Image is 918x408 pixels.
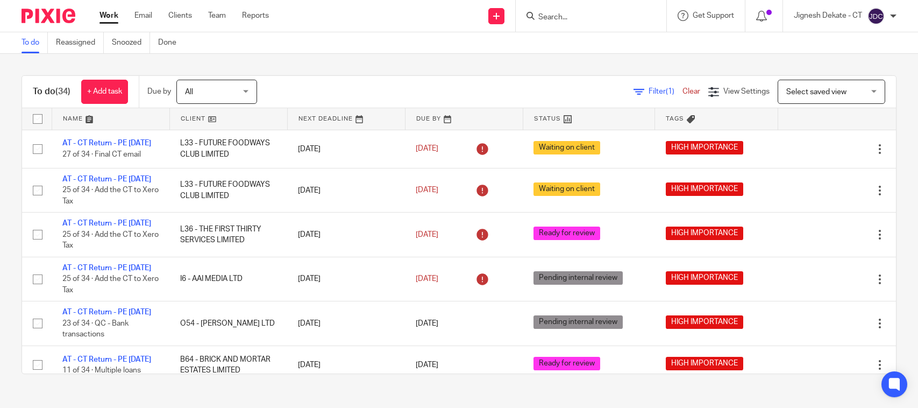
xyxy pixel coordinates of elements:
span: HIGH IMPORTANCE [666,271,743,285]
td: B64 - BRICK AND MORTAR ESTATES LIMITED [169,346,287,384]
a: + Add task [81,80,128,104]
img: svg%3E [867,8,885,25]
span: View Settings [723,88,770,95]
span: Ready for review [533,357,600,370]
span: Filter [649,88,682,95]
span: 23 of 34 · QC - Bank transactions [62,320,129,339]
span: HIGH IMPORTANCE [666,357,743,370]
span: Select saved view [786,88,846,96]
td: L36 - THE FIRST THIRTY SERVICES LIMITED [169,213,287,257]
td: [DATE] [287,213,405,257]
a: Reports [242,10,269,21]
a: AT - CT Return - PE [DATE] [62,175,151,183]
a: Snoozed [112,32,150,53]
span: Get Support [693,12,734,19]
span: 25 of 34 · Add the CT to Xero Tax [62,187,159,206]
td: O54 - [PERSON_NAME] LTD [169,301,287,346]
a: AT - CT Return - PE [DATE] [62,139,151,147]
span: [DATE] [416,145,438,153]
span: 25 of 34 · Add the CT to Xero Tax [62,275,159,294]
span: [DATE] [416,275,438,283]
p: Due by [147,86,171,97]
a: Done [158,32,184,53]
span: Pending internal review [533,271,623,285]
a: Team [208,10,226,21]
span: Waiting on client [533,141,600,154]
td: I6 - AAI MEDIA LTD [169,257,287,301]
span: 27 of 34 · Final CT email [62,151,141,158]
span: Ready for review [533,227,600,240]
a: AT - CT Return - PE [DATE] [62,264,151,272]
span: Tags [666,116,684,122]
span: HIGH IMPORTANCE [666,315,743,329]
span: (34) [55,87,70,96]
input: Search [537,13,634,23]
a: To do [22,32,48,53]
img: Pixie [22,9,75,23]
span: [DATE] [416,186,438,194]
td: [DATE] [287,346,405,384]
a: AT - CT Return - PE [DATE] [62,308,151,316]
td: [DATE] [287,168,405,212]
a: AT - CT Return - PE [DATE] [62,356,151,363]
span: HIGH IMPORTANCE [666,227,743,240]
span: 11 of 34 · Multiple loans [62,367,141,374]
td: L33 - FUTURE FOODWAYS CLUB LIMITED [169,130,287,168]
span: [DATE] [416,320,438,327]
h1: To do [33,86,70,97]
span: Pending internal review [533,315,623,329]
span: 25 of 34 · Add the CT to Xero Tax [62,231,159,250]
span: [DATE] [416,231,438,238]
span: All [185,88,193,96]
span: HIGH IMPORTANCE [666,182,743,196]
a: Reassigned [56,32,104,53]
a: Work [99,10,118,21]
span: HIGH IMPORTANCE [666,141,743,154]
td: [DATE] [287,130,405,168]
span: [DATE] [416,361,438,369]
td: [DATE] [287,301,405,346]
td: [DATE] [287,257,405,301]
span: (1) [666,88,674,95]
td: L33 - FUTURE FOODWAYS CLUB LIMITED [169,168,287,212]
a: Clients [168,10,192,21]
a: Clear [682,88,700,95]
p: Jignesh Dekate - CT [794,10,862,21]
span: Waiting on client [533,182,600,196]
a: Email [134,10,152,21]
a: AT - CT Return - PE [DATE] [62,220,151,227]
